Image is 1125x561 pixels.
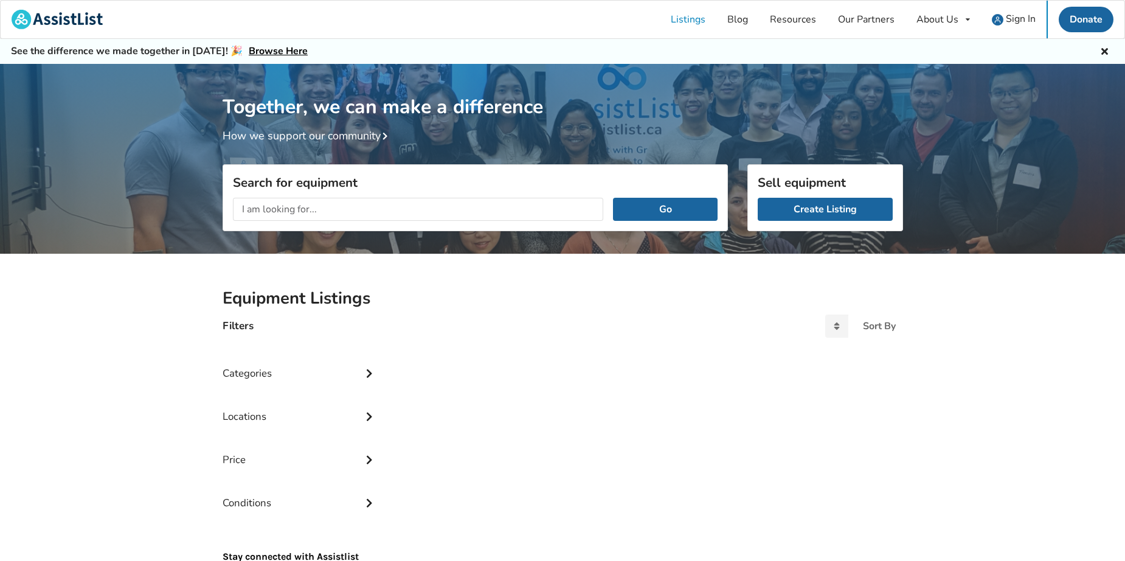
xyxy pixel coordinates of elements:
[223,319,254,333] h4: Filters
[223,128,393,143] a: How we support our community
[223,64,903,119] h1: Together, we can make a difference
[758,175,893,190] h3: Sell equipment
[863,321,896,331] div: Sort By
[758,198,893,221] a: Create Listing
[916,15,958,24] div: About Us
[223,472,378,515] div: Conditions
[223,386,378,429] div: Locations
[613,198,717,221] button: Go
[233,198,604,221] input: I am looking for...
[660,1,716,38] a: Listings
[223,343,378,386] div: Categories
[223,429,378,472] div: Price
[981,1,1047,38] a: user icon Sign In
[759,1,827,38] a: Resources
[716,1,759,38] a: Blog
[249,44,308,58] a: Browse Here
[223,288,903,309] h2: Equipment Listings
[1006,12,1036,26] span: Sign In
[992,14,1003,26] img: user icon
[233,175,718,190] h3: Search for equipment
[1059,7,1113,32] a: Donate
[11,45,308,58] h5: See the difference we made together in [DATE]! 🎉
[827,1,905,38] a: Our Partners
[12,10,103,29] img: assistlist-logo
